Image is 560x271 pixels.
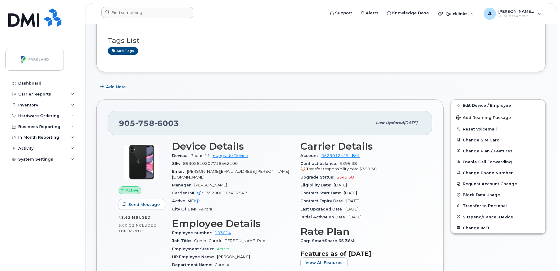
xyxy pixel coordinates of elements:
[321,153,360,158] a: 0529012449 - Bell
[106,84,126,90] span: Add Note
[306,167,358,171] span: Transfer responsibility cost
[345,207,358,211] span: [DATE]
[213,153,248,158] a: + Upgrade Device
[463,148,513,153] span: Change Plan / Features
[172,141,293,152] h3: Device Details
[206,191,247,195] span: 352900113467547
[204,199,208,203] span: —
[376,120,404,125] span: Last updated
[300,199,346,203] span: Contract Expiry Date
[139,215,151,220] span: used
[119,215,139,220] span: 43.62 MB
[172,169,187,174] span: Email
[172,199,204,203] span: Active IMEI
[344,191,357,195] span: [DATE]
[217,255,250,259] span: [PERSON_NAME]
[451,145,545,156] button: Change Plan / Features
[154,119,179,128] span: 6003
[366,10,379,16] span: Alerts
[194,238,265,243] span: Comm Card In [PERSON_NAME] Rep
[348,215,361,219] span: [DATE]
[96,81,131,92] button: Add Note
[334,183,347,187] span: [DATE]
[300,250,421,257] h3: Features as of [DATE]
[451,111,545,123] button: Add Roaming Package
[172,218,293,229] h3: Employee Details
[119,223,157,233] span: included this month
[451,211,545,222] button: Suspend/Cancel Device
[119,199,165,210] button: Send Message
[451,167,545,178] button: Change Phone Number
[172,183,194,187] span: Manager
[434,8,478,20] div: Quicklinks
[300,257,348,268] button: View All Features
[300,183,334,187] span: Eligibility Date
[300,153,321,158] span: Account
[498,14,535,19] span: Wireless Admin
[300,175,337,179] span: Upgrade Status
[451,156,545,167] button: Enable Call Forwarding
[404,120,417,125] span: [DATE]
[199,207,212,211] span: Aurora
[359,167,377,171] span: $399.38
[172,231,215,235] span: Employee number
[217,247,229,251] span: Active
[172,247,217,251] span: Employment Status
[172,153,190,158] span: Device
[451,200,545,211] button: Transfer to Personal
[488,10,492,17] span: A
[172,169,289,179] span: [PERSON_NAME][EMAIL_ADDRESS][PERSON_NAME][DOMAIN_NAME]
[135,119,154,128] span: 758
[300,161,421,172] span: $399.38
[215,231,231,235] a: 103014
[498,9,535,14] span: [PERSON_NAME][EMAIL_ADDRESS][PERSON_NAME][DOMAIN_NAME]
[126,187,139,193] span: Active
[119,119,179,128] span: 905
[123,144,160,180] img: iPhone_11.jpg
[300,191,344,195] span: Contract Start Date
[445,11,468,16] span: Quicklinks
[300,238,358,243] span: Corp SmartShare 65 36M
[383,7,433,19] a: Knowledge Base
[172,262,215,267] span: Department Name
[190,153,210,158] span: iPhone 11
[337,175,354,179] span: $349.38
[172,191,206,195] span: Carrier IMEI
[463,214,513,219] span: Suspend/Cancel Device
[101,7,193,18] input: Find something...
[451,100,545,111] a: Edit Device / Employee
[335,10,352,16] span: Support
[392,10,429,16] span: Knowledge Base
[463,160,512,164] span: Enable Call Forwarding
[172,207,199,211] span: City Of Use
[128,202,160,207] span: Send Message
[346,199,359,203] span: [DATE]
[451,189,545,200] button: Block Data Usage
[215,262,233,267] span: Cardlock
[451,222,545,233] button: Change IMEI
[326,7,356,19] a: Support
[479,8,545,20] div: Abisheik.Thiyagarajan@parkland.ca
[300,215,348,219] span: Initial Activation Date
[306,260,343,266] span: View All Features
[172,238,194,243] span: Job Title
[108,37,534,44] h3: Tags List
[300,161,340,166] span: Contract balance
[451,178,545,189] button: Request Account Change
[300,207,345,211] span: Last Upgraded Date
[456,115,511,121] span: Add Roaming Package
[172,161,183,166] span: SIM
[300,226,421,237] h3: Rate Plan
[356,7,383,19] a: Alerts
[300,141,421,152] h3: Carrier Details
[194,183,227,187] span: [PERSON_NAME]
[183,161,238,166] span: 89302610207716562100
[108,47,138,55] a: Add tags
[451,123,545,134] button: Reset Voicemail
[451,134,545,145] button: Change SIM Card
[119,223,135,228] span: 5.00 GB
[172,255,217,259] span: HR Employee Name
